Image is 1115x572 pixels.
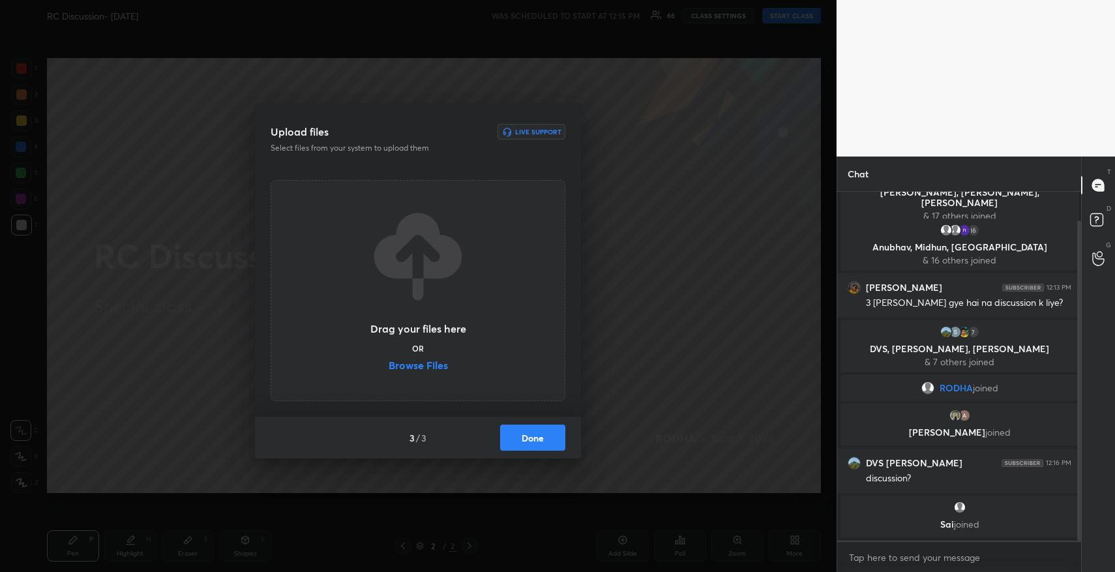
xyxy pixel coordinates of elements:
[866,282,942,294] h6: [PERSON_NAME]
[848,187,1071,208] p: [PERSON_NAME], [PERSON_NAME], [PERSON_NAME]
[972,383,998,393] span: joined
[271,142,482,154] p: Select files from your system to upload them
[848,282,860,294] img: thumbnail.jpg
[953,518,979,530] span: joined
[939,383,972,393] span: RODHA
[848,255,1071,265] p: & 16 others joined
[1107,167,1111,177] p: T
[866,472,1071,485] div: discussion?
[957,409,970,422] img: thumbnail.jpg
[921,382,934,395] img: default.png
[957,224,970,237] img: thumbnail.jpg
[985,426,1010,438] span: joined
[948,325,961,339] img: thumbnail.jpg
[409,431,415,445] h4: 3
[1002,459,1043,467] img: 4P8fHbbgJtejmAAAAAElFTkSuQmCC
[1107,203,1111,213] p: D
[1106,240,1111,250] p: G
[966,325,979,339] div: 7
[957,325,970,339] img: thumbnail.jpg
[837,157,879,191] p: Chat
[939,224,952,237] img: default.png
[848,357,1071,367] p: & 7 others joined
[412,344,424,352] h5: OR
[500,425,565,451] button: Done
[848,242,1071,252] p: Anubhav, Midhun, [GEOGRAPHIC_DATA]
[416,431,420,445] h4: /
[866,297,1071,310] div: 3 [PERSON_NAME] gye hai na discussion k liye?
[848,211,1071,221] p: & 17 others joined
[948,224,961,237] img: default.png
[370,324,466,334] h3: Drag your files here
[1046,459,1071,467] div: 12:16 PM
[1002,284,1044,292] img: 4P8fHbbgJtejmAAAAAElFTkSuQmCC
[848,344,1071,354] p: DVS, [PERSON_NAME], [PERSON_NAME]
[966,224,979,237] div: 16
[848,519,1071,530] p: Sai
[939,325,952,339] img: thumbnail.jpg
[271,124,329,140] h3: Upload files
[1047,284,1071,292] div: 12:13 PM
[953,501,966,514] img: default.png
[948,409,961,422] img: thumbnail.jpg
[837,192,1082,541] div: grid
[848,457,860,469] img: thumbnail.jpg
[848,427,1071,438] p: [PERSON_NAME]
[515,128,561,135] h6: Live Support
[421,431,426,445] h4: 3
[866,457,962,469] h6: DVS [PERSON_NAME]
